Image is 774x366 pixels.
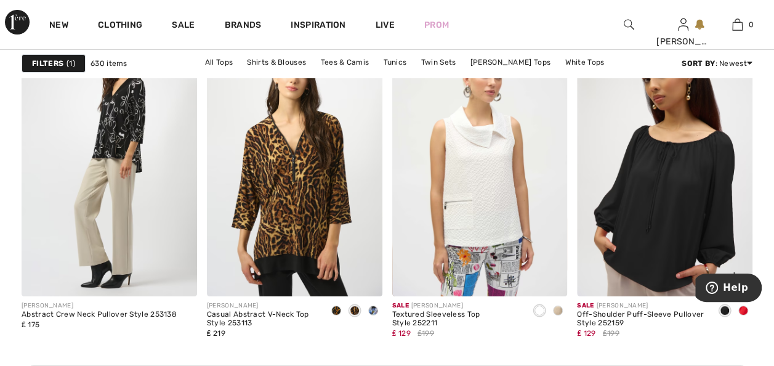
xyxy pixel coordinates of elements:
[49,20,68,33] a: New
[385,70,477,86] a: [PERSON_NAME] Tops
[464,54,557,70] a: [PERSON_NAME] Tops
[172,20,195,33] a: Sale
[695,274,762,304] iframe: Opens a widget where you can find more information
[415,54,462,70] a: Twin Sets
[682,59,715,68] strong: Sort By
[734,301,752,322] div: Radiant red
[32,58,63,69] strong: Filters
[732,17,743,32] img: My Bag
[98,20,142,33] a: Clothing
[749,19,754,30] span: 0
[678,17,688,32] img: My Info
[327,301,345,322] div: Black/Multi
[392,329,411,338] span: ₤ 129
[207,33,382,296] img: Casual Abstract V-Neck Top Style 253113. Black/Multi
[377,54,413,70] a: Tunics
[345,301,364,322] div: Black/Brown
[392,33,568,296] img: Textured Sleeveless Top Style 252211. White
[577,329,595,338] span: ₤ 129
[577,301,706,311] div: [PERSON_NAME]
[603,328,619,339] span: ₤199
[392,311,521,328] div: Textured Sleeveless Top Style 252211
[22,320,39,329] span: ₤ 175
[5,10,30,35] img: 1ère Avenue
[22,301,177,311] div: [PERSON_NAME]
[364,301,382,322] div: Multi
[392,302,409,309] span: Sale
[392,301,521,311] div: [PERSON_NAME]
[577,33,752,296] img: Off-Shoulder Puff-Sleeve Pullover Style 252159. Black
[207,329,225,338] span: ₤ 219
[199,54,239,70] a: All Tops
[656,35,709,48] div: [PERSON_NAME]
[549,301,567,322] div: Parchment
[225,20,262,33] a: Brands
[558,54,610,70] a: White Tops
[22,33,197,296] img: Abstract Crew Neck Pullover Style 253138. Black/moonstone
[716,301,734,322] div: Black
[207,311,317,328] div: Casual Abstract V-Neck Top Style 253113
[682,58,752,69] div: : Newest
[91,58,127,69] span: 630 items
[577,302,594,309] span: Sale
[241,54,312,70] a: Shirts & Blouses
[67,58,75,69] span: 1
[207,301,317,311] div: [PERSON_NAME]
[678,18,688,30] a: Sign In
[711,17,764,32] a: 0
[314,54,375,70] a: Tees & Camis
[332,70,383,86] a: Black Tops
[376,18,395,31] a: Live
[291,20,345,33] span: Inspiration
[530,301,549,322] div: White
[577,311,706,328] div: Off-Shoulder Puff-Sleeve Pullover Style 252159
[22,311,177,319] div: Abstract Crew Neck Pullover Style 253138
[424,18,449,31] a: Prom
[417,328,434,339] span: ₤199
[728,272,740,283] img: plus_v2.svg
[624,17,634,32] img: search the website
